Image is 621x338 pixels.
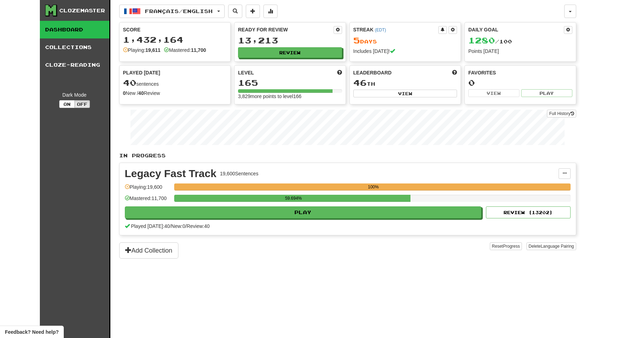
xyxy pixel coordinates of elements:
[145,8,213,14] span: Français / English
[468,38,512,44] span: / 100
[353,78,457,87] div: th
[119,242,178,259] button: Add Collection
[125,168,217,179] div: Legacy Fast Track
[123,78,227,87] div: sentences
[452,69,457,76] span: This week in points, UTC
[353,78,367,87] span: 46
[40,56,109,74] a: Cloze-Reading
[123,26,227,33] div: Score
[176,183,571,191] div: 100%
[138,90,144,96] strong: 40
[238,36,342,45] div: 13,213
[40,38,109,56] a: Collections
[123,47,161,54] div: Playing:
[170,223,171,229] span: /
[228,5,242,18] button: Search sentences
[125,195,171,206] div: Mastered: 11,700
[353,35,360,45] span: 5
[353,26,439,33] div: Streak
[353,36,457,45] div: Day s
[125,183,171,195] div: Playing: 19,600
[521,89,572,97] button: Play
[123,90,227,97] div: New / Review
[468,48,572,55] div: Points [DATE]
[490,242,522,250] button: ResetProgress
[5,328,59,336] span: Open feedback widget
[45,91,104,98] div: Dark Mode
[191,47,206,53] strong: 11,700
[238,26,334,33] div: Ready for Review
[119,152,576,159] p: In Progress
[59,7,105,14] div: Clozemaster
[164,47,206,54] div: Mastered:
[125,206,482,218] button: Play
[246,5,260,18] button: Add sentence to collection
[171,223,185,229] span: New: 0
[486,206,571,218] button: Review (13202)
[220,170,258,177] div: 19,600 Sentences
[468,35,495,45] span: 1280
[468,78,572,87] div: 0
[375,28,386,32] a: (EDT)
[526,242,576,250] button: DeleteLanguage Pairing
[468,69,572,76] div: Favorites
[541,244,574,249] span: Language Pairing
[123,35,227,44] div: 1,432,164
[176,195,411,202] div: 59.694%
[238,93,342,100] div: 3,829 more points to level 166
[59,100,75,108] button: On
[40,21,109,38] a: Dashboard
[119,5,225,18] button: Français/English
[123,69,160,76] span: Played [DATE]
[353,90,457,97] button: View
[185,223,187,229] span: /
[468,26,564,34] div: Daily Goal
[547,110,576,117] a: Full History
[145,47,160,53] strong: 19,611
[238,47,342,58] button: Review
[468,89,519,97] button: View
[187,223,209,229] span: Review: 40
[353,48,457,55] div: Includes [DATE]!
[353,69,392,76] span: Leaderboard
[263,5,278,18] button: More stats
[123,78,136,87] span: 40
[238,69,254,76] span: Level
[337,69,342,76] span: Score more points to level up
[74,100,90,108] button: Off
[238,78,342,87] div: 165
[131,223,170,229] span: Played [DATE]: 40
[503,244,520,249] span: Progress
[123,90,126,96] strong: 0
